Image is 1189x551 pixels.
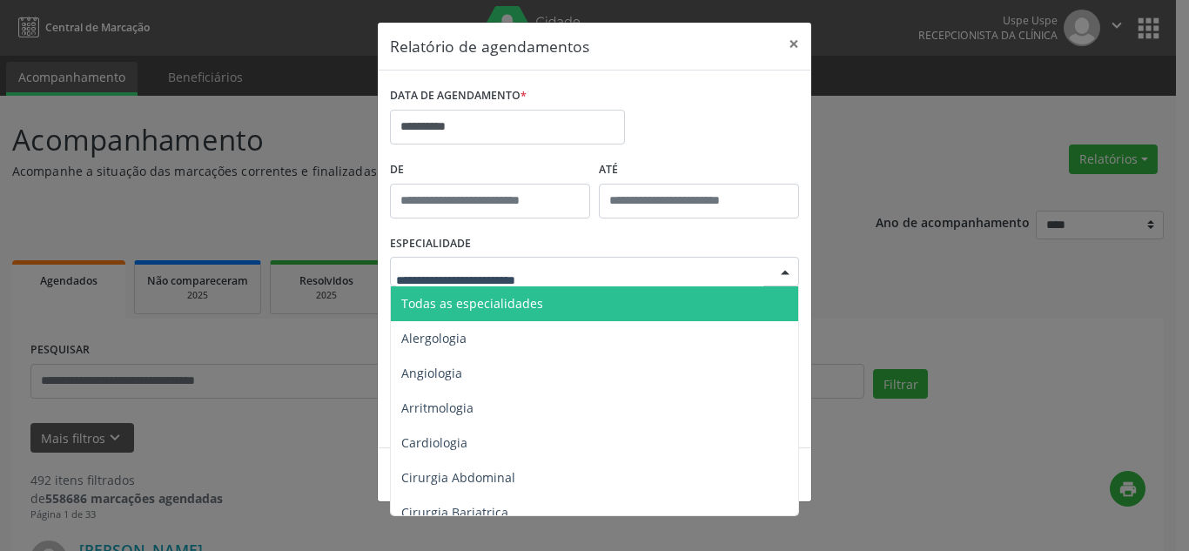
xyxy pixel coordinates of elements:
[401,504,508,521] span: Cirurgia Bariatrica
[401,295,543,312] span: Todas as especialidades
[599,157,799,184] label: ATÉ
[776,23,811,65] button: Close
[401,400,474,416] span: Arritmologia
[390,35,589,57] h5: Relatório de agendamentos
[401,469,515,486] span: Cirurgia Abdominal
[390,83,527,110] label: DATA DE AGENDAMENTO
[401,330,467,346] span: Alergologia
[401,434,467,451] span: Cardiologia
[401,365,462,381] span: Angiologia
[390,231,471,258] label: ESPECIALIDADE
[390,157,590,184] label: De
